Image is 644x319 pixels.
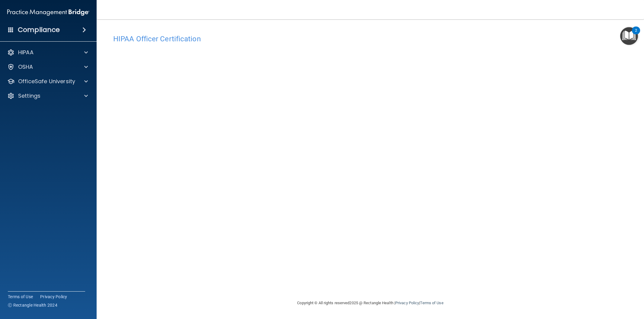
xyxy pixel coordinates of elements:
[7,6,89,18] img: PMB logo
[18,63,33,71] p: OSHA
[420,301,443,305] a: Terms of Use
[7,92,88,99] a: Settings
[113,46,627,242] iframe: hipaa-training
[620,27,638,45] button: Open Resource Center, 2 new notifications
[18,49,34,56] p: HIPAA
[18,92,40,99] p: Settings
[7,63,88,71] a: OSHA
[7,78,88,85] a: OfficeSafe University
[7,49,88,56] a: HIPAA
[8,302,57,308] span: Ⓒ Rectangle Health 2024
[260,293,481,313] div: Copyright © All rights reserved 2025 @ Rectangle Health | |
[395,301,419,305] a: Privacy Policy
[8,294,33,300] a: Terms of Use
[18,78,75,85] p: OfficeSafe University
[18,26,60,34] h4: Compliance
[113,35,627,43] h4: HIPAA Officer Certification
[635,30,637,38] div: 2
[40,294,67,300] a: Privacy Policy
